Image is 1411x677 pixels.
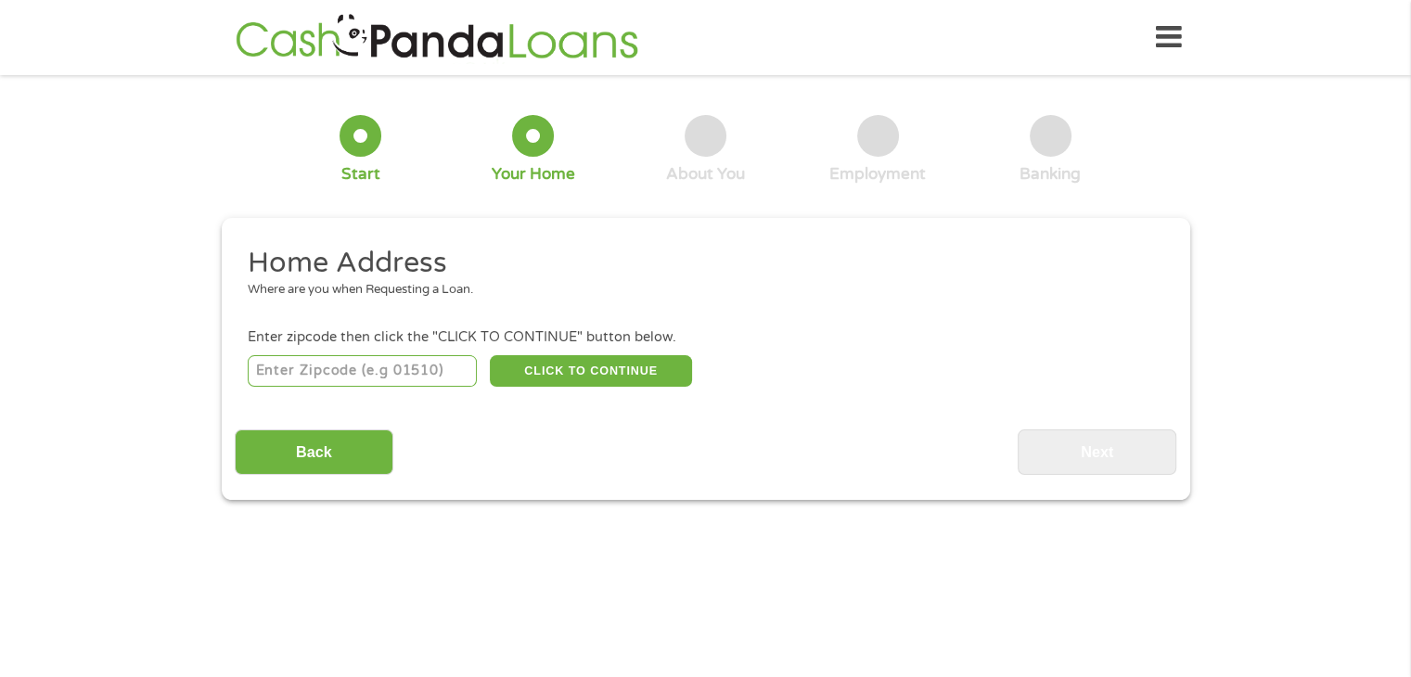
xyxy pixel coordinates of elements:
div: Employment [829,164,926,185]
input: Enter Zipcode (e.g 01510) [248,355,477,387]
input: Next [1018,429,1176,475]
div: Where are you when Requesting a Loan. [248,281,1149,300]
div: Enter zipcode then click the "CLICK TO CONTINUE" button below. [248,327,1162,348]
input: Back [235,429,393,475]
h2: Home Address [248,245,1149,282]
img: GetLoanNow Logo [230,11,644,64]
div: About You [666,164,745,185]
div: Start [341,164,380,185]
button: CLICK TO CONTINUE [490,355,692,387]
div: Banking [1020,164,1081,185]
div: Your Home [492,164,575,185]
